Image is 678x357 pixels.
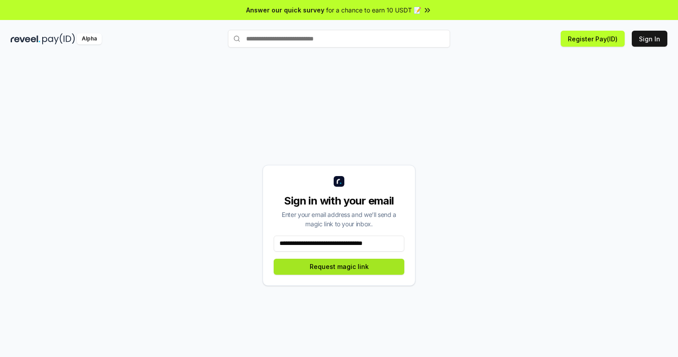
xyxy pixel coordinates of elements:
button: Register Pay(ID) [561,31,625,47]
img: reveel_dark [11,33,40,44]
img: pay_id [42,33,75,44]
button: Request magic link [274,259,404,275]
span: Answer our quick survey [246,5,324,15]
button: Sign In [632,31,667,47]
img: logo_small [334,176,344,187]
div: Enter your email address and we’ll send a magic link to your inbox. [274,210,404,229]
div: Sign in with your email [274,194,404,208]
span: for a chance to earn 10 USDT 📝 [326,5,421,15]
div: Alpha [77,33,102,44]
